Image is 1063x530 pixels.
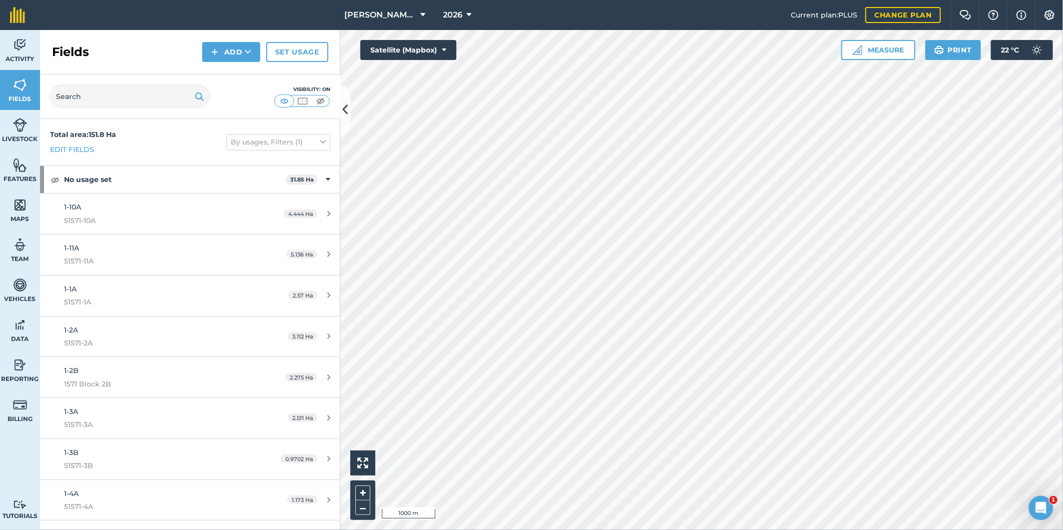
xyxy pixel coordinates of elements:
[64,460,252,471] span: 51571-3B
[13,157,27,172] img: svg+xml;base64,PHN2ZyB4bWxucz0iaHR0cDovL3d3dy53My5vcmcvMjAwMC9zdmciIHdpZHRoPSI1NiIgaGVpZ2h0PSI2MC...
[1016,9,1026,21] img: svg+xml;base64,PHN2ZyB4bWxucz0iaHR0cDovL3d3dy53My5vcmcvMjAwMC9zdmciIHdpZHRoPSIxNyIgaGVpZ2h0PSIxNy...
[290,176,314,183] strong: 31.85 Ha
[13,500,27,509] img: svg+xml;base64,PD94bWwgdmVyc2lvbj0iMS4wIiBlbmNvZGluZz0idXRmLTgiPz4KPCEtLSBHZW5lcmF0b3I6IEFkb2JlIE...
[284,209,317,218] span: 4.444 Ha
[281,454,317,463] span: 0.9702 Ha
[64,501,252,512] span: 51571-4A
[344,9,416,21] span: [PERSON_NAME] Farming
[925,40,981,60] button: Print
[40,166,340,193] div: No usage set31.85 Ha
[13,197,27,212] img: svg+xml;base64,PHN2ZyB4bWxucz0iaHR0cDovL3d3dy53My5vcmcvMjAwMC9zdmciIHdpZHRoPSI1NiIgaGVpZ2h0PSI2MC...
[64,284,77,293] span: 1-1A
[50,144,94,155] a: Edit fields
[64,489,79,498] span: 1-4A
[50,84,210,108] input: Search
[1027,40,1047,60] img: svg+xml;base64,PD94bWwgdmVyc2lvbj0iMS4wIiBlbmNvZGluZz0idXRmLTgiPz4KPCEtLSBHZW5lcmF0b3I6IEFkb2JlIE...
[226,134,330,150] button: By usages, Filters (1)
[841,40,915,60] button: Measure
[10,7,25,23] img: fieldmargin Logo
[50,130,116,139] strong: Total area : 151.8 Ha
[296,96,309,106] img: svg+xml;base64,PHN2ZyB4bWxucz0iaHR0cDovL3d3dy53My5vcmcvMjAwMC9zdmciIHdpZHRoPSI1MCIgaGVpZ2h0PSI0MC...
[987,10,999,20] img: A question mark icon
[64,255,252,266] span: 51571-11A
[64,215,252,226] span: 51571-10A
[13,317,27,332] img: svg+xml;base64,PD94bWwgdmVyc2lvbj0iMS4wIiBlbmNvZGluZz0idXRmLTgiPz4KPCEtLSBHZW5lcmF0b3I6IEFkb2JlIE...
[64,325,78,334] span: 1-2A
[13,77,27,92] img: svg+xml;base64,PHN2ZyB4bWxucz0iaHR0cDovL3d3dy53My5vcmcvMjAwMC9zdmciIHdpZHRoPSI1NiIgaGVpZ2h0PSI2MC...
[202,42,260,62] button: Add
[40,275,340,316] a: 1-1A51571-1A2.57 Ha
[1049,496,1057,504] span: 1
[287,495,317,504] span: 1.173 Ha
[40,398,340,438] a: 1-3A51571-3A2.511 Ha
[266,42,328,62] a: Set usage
[13,37,27,52] img: svg+xml;base64,PD94bWwgdmVyc2lvbj0iMS4wIiBlbmNvZGluZz0idXRmLTgiPz4KPCEtLSBHZW5lcmF0b3I6IEFkb2JlIE...
[288,332,317,340] span: 3.112 Ha
[991,40,1053,60] button: 22 °C
[285,373,317,381] span: 2.275 Ha
[357,457,368,468] img: Four arrows, one pointing top left, one top right, one bottom right and the last bottom left
[64,378,252,389] span: 1571 Block 2B
[195,90,204,102] img: svg+xml;base64,PHN2ZyB4bWxucz0iaHR0cDovL3d3dy53My5vcmcvMjAwMC9zdmciIHdpZHRoPSIxOSIgaGVpZ2h0PSIyNC...
[13,357,27,372] img: svg+xml;base64,PD94bWwgdmVyc2lvbj0iMS4wIiBlbmNvZGluZz0idXRmLTgiPz4KPCEtLSBHZW5lcmF0b3I6IEFkb2JlIE...
[355,500,370,515] button: –
[274,85,330,93] div: Visibility: On
[64,448,79,457] span: 1-3B
[1029,496,1053,520] iframe: Intercom live chat
[865,7,941,23] a: Change plan
[40,357,340,397] a: 1-2B1571 Block 2B2.275 Ha
[64,419,252,430] span: 51571-3A
[51,173,60,185] img: svg+xml;base64,PHN2ZyB4bWxucz0iaHR0cDovL3d3dy53My5vcmcvMjAwMC9zdmciIHdpZHRoPSIxOCIgaGVpZ2h0PSIyNC...
[52,44,89,60] h2: Fields
[286,250,317,258] span: 5.136 Ha
[13,277,27,292] img: svg+xml;base64,PD94bWwgdmVyc2lvbj0iMS4wIiBlbmNvZGluZz0idXRmLTgiPz4KPCEtLSBHZW5lcmF0b3I6IEFkb2JlIE...
[355,485,370,500] button: +
[934,44,944,56] img: svg+xml;base64,PHN2ZyB4bWxucz0iaHR0cDovL3d3dy53My5vcmcvMjAwMC9zdmciIHdpZHRoPSIxOSIgaGVpZ2h0PSIyNC...
[791,9,857,20] span: Current plan : PLUS
[360,40,456,60] button: Satellite (Mapbox)
[288,291,317,299] span: 2.57 Ha
[13,117,27,132] img: svg+xml;base64,PD94bWwgdmVyc2lvbj0iMS4wIiBlbmNvZGluZz0idXRmLTgiPz4KPCEtLSBHZW5lcmF0b3I6IEFkb2JlIE...
[64,243,79,252] span: 1-11A
[40,234,340,275] a: 1-11A51571-11A5.136 Ha
[288,413,317,422] span: 2.511 Ha
[40,439,340,479] a: 1-3B51571-3B0.9702 Ha
[40,193,340,234] a: 1-10A51571-10A4.444 Ha
[40,480,340,520] a: 1-4A51571-4A1.173 Ha
[959,10,971,20] img: Two speech bubbles overlapping with the left bubble in the forefront
[64,407,78,416] span: 1-3A
[64,296,252,307] span: 51571-1A
[1001,40,1019,60] span: 22 ° C
[314,96,327,106] img: svg+xml;base64,PHN2ZyB4bWxucz0iaHR0cDovL3d3dy53My5vcmcvMjAwMC9zdmciIHdpZHRoPSI1MCIgaGVpZ2h0PSI0MC...
[13,237,27,252] img: svg+xml;base64,PD94bWwgdmVyc2lvbj0iMS4wIiBlbmNvZGluZz0idXRmLTgiPz4KPCEtLSBHZW5lcmF0b3I6IEFkb2JlIE...
[64,366,79,375] span: 1-2B
[1043,10,1055,20] img: A cog icon
[40,316,340,357] a: 1-2A51571-2A3.112 Ha
[211,46,218,58] img: svg+xml;base64,PHN2ZyB4bWxucz0iaHR0cDovL3d3dy53My5vcmcvMjAwMC9zdmciIHdpZHRoPSIxNCIgaGVpZ2h0PSIyNC...
[64,202,81,211] span: 1-10A
[64,337,252,348] span: 51571-2A
[64,166,286,193] strong: No usage set
[13,397,27,412] img: svg+xml;base64,PD94bWwgdmVyc2lvbj0iMS4wIiBlbmNvZGluZz0idXRmLTgiPz4KPCEtLSBHZW5lcmF0b3I6IEFkb2JlIE...
[278,96,291,106] img: svg+xml;base64,PHN2ZyB4bWxucz0iaHR0cDovL3d3dy53My5vcmcvMjAwMC9zdmciIHdpZHRoPSI1MCIgaGVpZ2h0PSI0MC...
[852,45,862,55] img: Ruler icon
[443,9,463,21] span: 2026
